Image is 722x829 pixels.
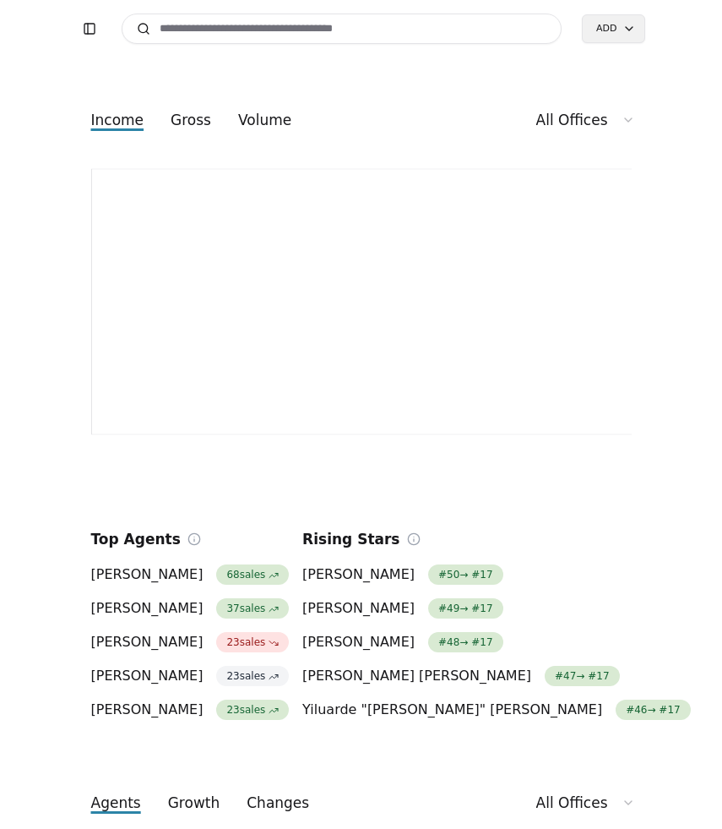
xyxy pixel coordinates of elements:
span: # 46 → # 17 [616,700,691,720]
span: [PERSON_NAME] [91,666,204,686]
span: # 49 → # 17 [428,598,503,619]
button: volume [225,105,305,135]
span: # 47 → # 17 [545,666,620,686]
span: [PERSON_NAME] [91,564,204,585]
span: # 48 → # 17 [428,632,503,652]
button: gross [157,105,225,135]
h2: Rising Stars [302,527,399,551]
button: income [78,105,158,135]
span: [PERSON_NAME] [91,632,204,652]
button: growth [155,788,234,818]
span: 23 sales [216,666,289,686]
span: [PERSON_NAME] [302,598,415,619]
h2: Top Agents [91,527,181,551]
span: [PERSON_NAME] [302,632,415,652]
span: # 50 → # 17 [428,564,503,585]
span: [PERSON_NAME] [PERSON_NAME] [302,666,531,686]
span: 23 sales [216,700,289,720]
span: 68 sales [216,564,289,585]
button: Add [582,14,644,43]
button: agents [78,788,155,818]
span: [PERSON_NAME] [302,564,415,585]
span: [PERSON_NAME] [91,598,204,619]
button: changes [233,788,323,818]
span: 23 sales [216,632,289,652]
span: Yiluarde "[PERSON_NAME]" [PERSON_NAME] [302,700,602,720]
span: [PERSON_NAME] [91,700,204,720]
span: 37 sales [216,598,289,619]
